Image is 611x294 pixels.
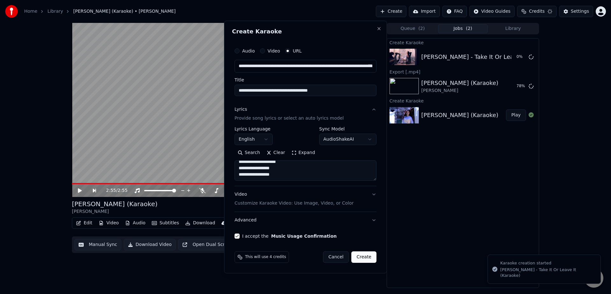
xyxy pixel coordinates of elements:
button: Cancel [323,251,349,263]
button: VideoCustomize Karaoke Video: Use Image, Video, or Color [235,186,376,212]
span: This will use 4 credits [245,255,286,260]
button: Create [351,251,376,263]
button: Expand [288,148,318,158]
div: Lyrics [235,106,247,113]
h2: Create Karaoke [232,29,379,34]
label: Audio [242,49,255,53]
label: I accept the [242,234,337,238]
button: I accept the [271,234,337,238]
button: LyricsProvide song lyrics or select an auto lyrics model [235,101,376,127]
label: Video [268,49,280,53]
div: Video [235,191,354,206]
label: URL [293,49,302,53]
label: Title [235,78,376,82]
div: LyricsProvide song lyrics or select an auto lyrics model [235,127,376,186]
button: Clear [263,148,288,158]
label: Lyrics Language [235,127,273,131]
button: Advanced [235,212,376,228]
button: Search [235,148,263,158]
p: Customize Karaoke Video: Use Image, Video, or Color [235,200,354,206]
p: Provide song lyrics or select an auto lyrics model [235,115,344,122]
label: Sync Model [319,127,376,131]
